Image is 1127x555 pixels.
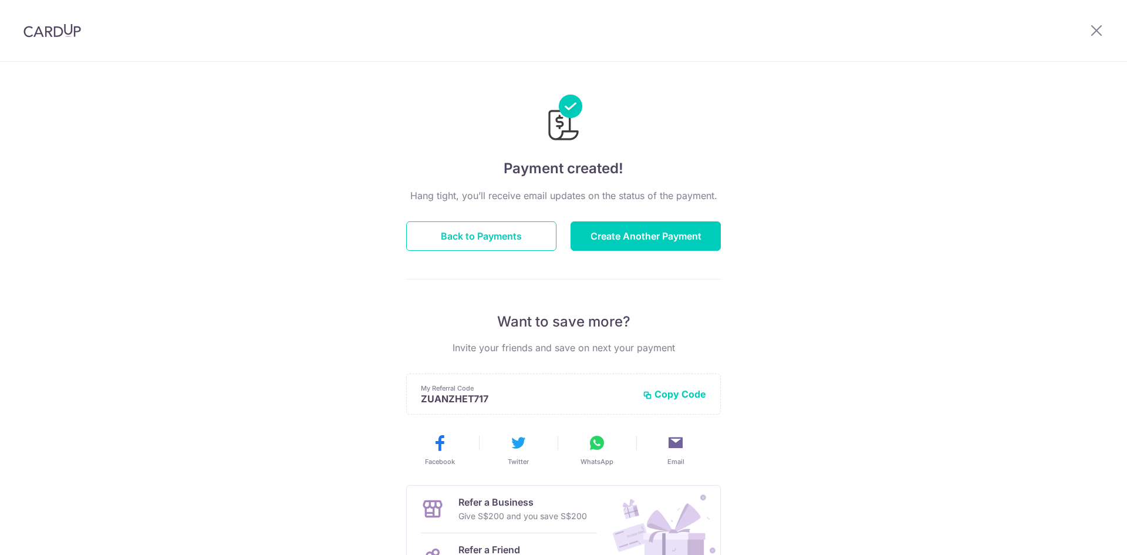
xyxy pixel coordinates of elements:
[667,457,684,466] span: Email
[508,457,529,466] span: Twitter
[562,433,632,466] button: WhatsApp
[571,221,721,251] button: Create Another Payment
[581,457,613,466] span: WhatsApp
[406,189,721,203] p: Hang tight, you’ll receive email updates on the status of the payment.
[425,457,455,466] span: Facebook
[406,158,721,179] h4: Payment created!
[406,312,721,331] p: Want to save more?
[406,221,556,251] button: Back to Payments
[641,433,710,466] button: Email
[405,433,474,466] button: Facebook
[484,433,553,466] button: Twitter
[23,23,81,38] img: CardUp
[458,509,587,523] p: Give S$200 and you save S$200
[406,341,721,355] p: Invite your friends and save on next your payment
[545,95,582,144] img: Payments
[643,388,706,400] button: Copy Code
[421,393,633,405] p: ZUANZHET717
[458,495,587,509] p: Refer a Business
[421,384,633,393] p: My Referral Code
